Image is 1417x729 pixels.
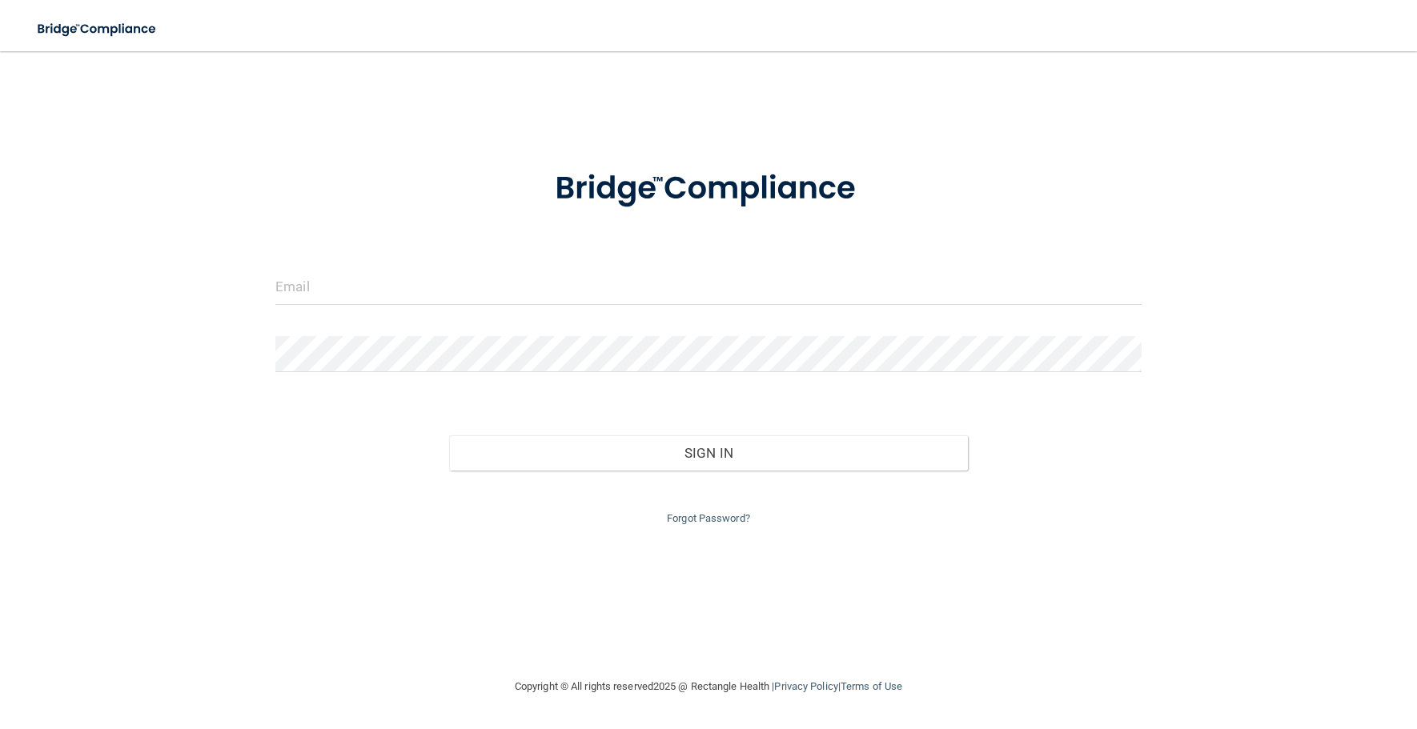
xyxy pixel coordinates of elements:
[275,269,1142,305] input: Email
[667,512,750,524] a: Forgot Password?
[841,680,902,692] a: Terms of Use
[449,435,969,471] button: Sign In
[416,661,1001,712] div: Copyright © All rights reserved 2025 @ Rectangle Health | |
[774,680,837,692] a: Privacy Policy
[24,13,171,46] img: bridge_compliance_login_screen.278c3ca4.svg
[522,147,895,230] img: bridge_compliance_login_screen.278c3ca4.svg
